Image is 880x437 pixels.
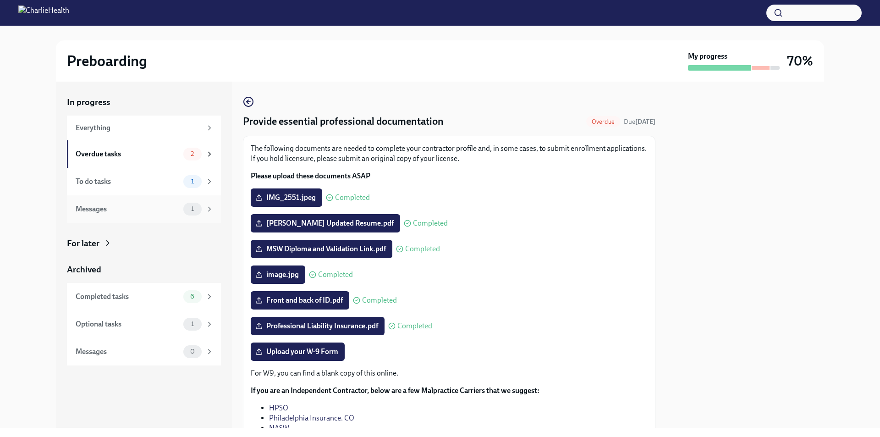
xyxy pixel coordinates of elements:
[185,150,199,157] span: 2
[18,6,69,20] img: CharlieHealth
[76,204,180,214] div: Messages
[251,171,370,180] strong: Please upload these documents ASAP
[257,219,394,228] span: [PERSON_NAME] Updated Resume.pdf
[362,297,397,304] span: Completed
[67,310,221,338] a: Optional tasks1
[257,193,316,202] span: IMG_2551.jpeg
[251,188,322,207] label: IMG_2551.jpeg
[269,414,354,422] a: Philadelphia Insurance. CO
[186,205,199,212] span: 1
[76,123,202,133] div: Everything
[243,115,444,128] h4: Provide essential professional documentation
[251,386,539,395] strong: If you are an Independent Contractor, below are a few Malpractice Carriers that we suggest:
[67,52,147,70] h2: Preboarding
[251,317,385,335] label: Professional Liability Insurance.pdf
[335,194,370,201] span: Completed
[67,338,221,365] a: Messages0
[413,220,448,227] span: Completed
[67,168,221,195] a: To do tasks1
[185,348,200,355] span: 0
[67,264,221,276] a: Archived
[318,271,353,278] span: Completed
[257,321,378,331] span: Professional Liability Insurance.pdf
[635,118,655,126] strong: [DATE]
[67,238,99,249] div: For later
[257,270,299,279] span: image.jpg
[67,116,221,140] a: Everything
[76,292,180,302] div: Completed tasks
[67,140,221,168] a: Overdue tasks2
[67,238,221,249] a: For later
[67,96,221,108] a: In progress
[251,343,345,361] label: Upload your W-9 Form
[67,283,221,310] a: Completed tasks6
[251,240,392,258] label: MSW Diploma and Validation Link.pdf
[257,244,386,254] span: MSW Diploma and Validation Link.pdf
[251,144,648,164] p: The following documents are needed to complete your contractor profile and, in some cases, to sub...
[76,177,180,187] div: To do tasks
[257,347,338,356] span: Upload your W-9 Form
[787,53,813,69] h3: 70%
[251,368,648,378] p: For W9, you can find a blank copy of this online.
[251,266,305,284] label: image.jpg
[257,296,343,305] span: Front and back of ID.pdf
[67,195,221,223] a: Messages1
[251,214,400,232] label: [PERSON_NAME] Updated Resume.pdf
[269,424,289,432] a: NASW
[76,149,180,159] div: Overdue tasks
[624,117,655,126] span: August 17th, 2025 10:00
[405,245,440,253] span: Completed
[186,321,199,327] span: 1
[269,404,288,412] a: HPSO
[397,322,432,330] span: Completed
[76,319,180,329] div: Optional tasks
[688,51,727,61] strong: My progress
[76,347,180,357] div: Messages
[251,291,349,310] label: Front and back of ID.pdf
[586,118,620,125] span: Overdue
[624,118,655,126] span: Due
[186,178,199,185] span: 1
[185,293,200,300] span: 6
